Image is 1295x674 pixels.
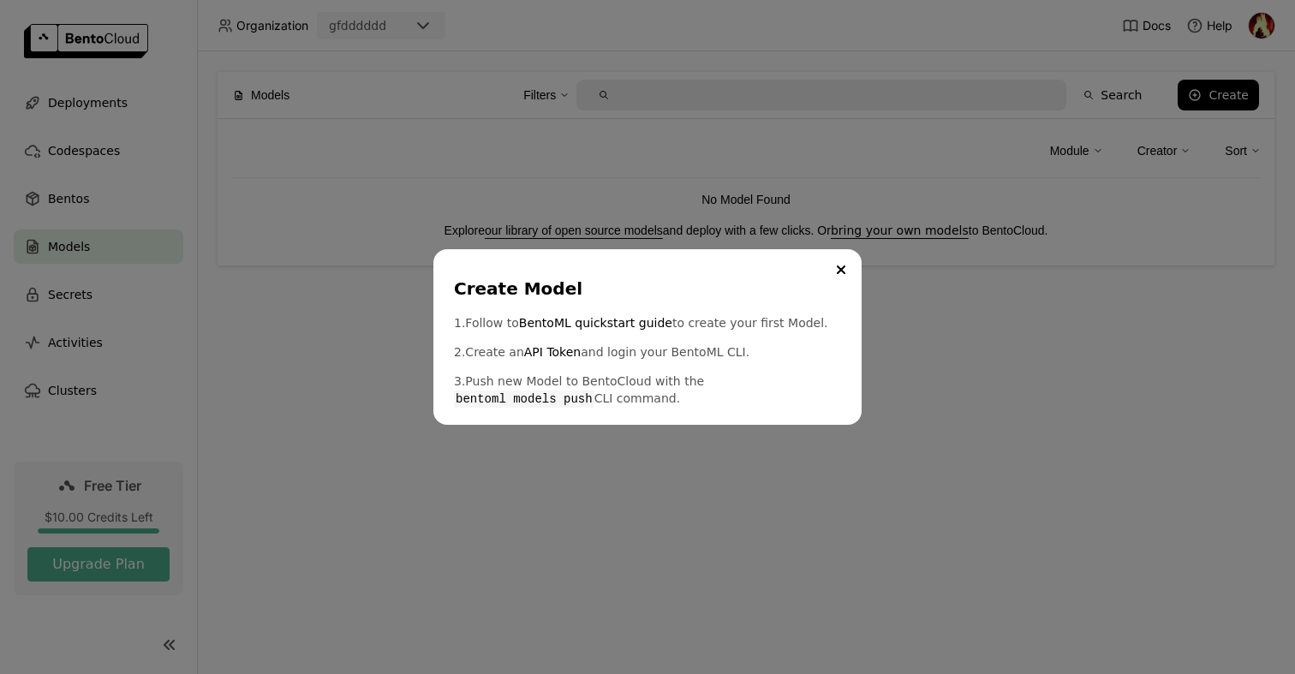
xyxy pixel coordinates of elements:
button: Close [831,259,851,280]
p: 3. Push new Model to BentoCloud with the CLI command. [454,373,841,408]
a: BentoML quickstart guide [519,314,672,331]
p: 1. Follow to to create your first Model. [454,314,841,331]
a: API Token [524,343,581,361]
p: 2. Create an and login your BentoML CLI. [454,343,841,361]
div: dialog [433,249,862,425]
code: bentoml models push [454,391,594,408]
div: Create Model [454,277,834,301]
